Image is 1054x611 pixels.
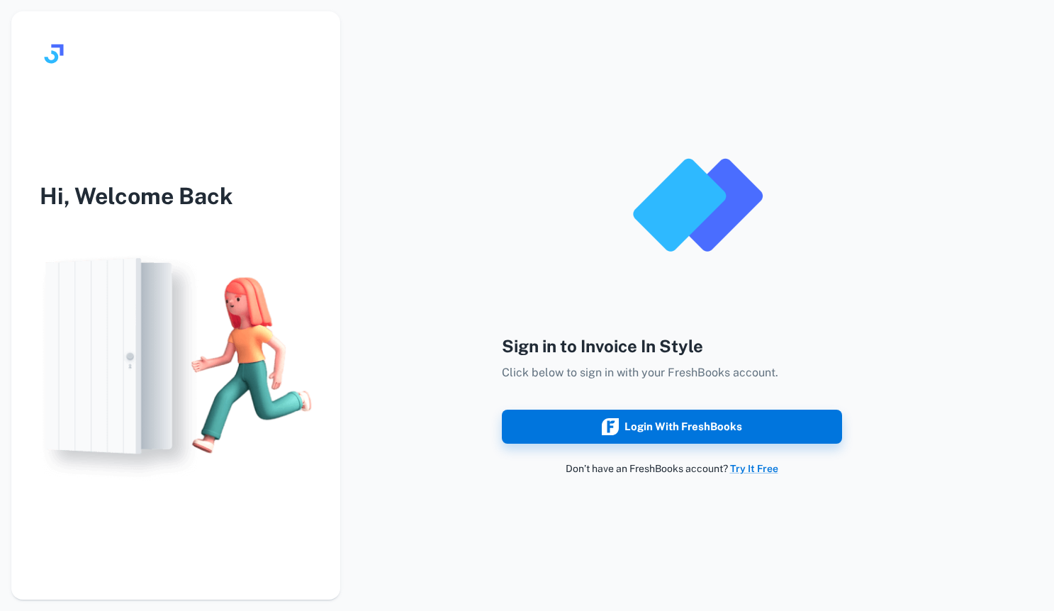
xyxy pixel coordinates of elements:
[602,417,742,436] div: Login with FreshBooks
[502,410,842,444] button: Login with FreshBooks
[502,333,842,359] h4: Sign in to Invoice In Style
[730,463,778,474] a: Try It Free
[502,461,842,476] p: Don’t have an FreshBooks account?
[11,242,340,488] img: login
[40,40,68,68] img: logo.svg
[627,135,768,276] img: logo_invoice_in_style_app.png
[11,179,340,213] h3: Hi, Welcome Back
[502,364,842,381] p: Click below to sign in with your FreshBooks account.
